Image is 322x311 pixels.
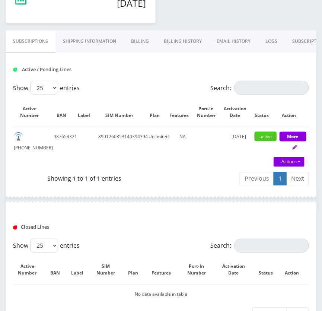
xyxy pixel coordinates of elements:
th: BAN: activate to sort column ascending [49,256,69,284]
th: Action : activate to sort column ascending [283,256,308,284]
th: Port-In Number: activate to sort column ascending [197,98,223,126]
th: Status: activate to sort column ascending [255,98,277,126]
td: [PHONE_NUMBER] [14,127,53,168]
th: Port-In Number: activate to sort column ascending [183,256,218,284]
span: active [255,132,277,141]
td: 987654321 [54,127,77,168]
th: Action: activate to sort column ascending [277,98,308,126]
img: default.png [14,132,23,142]
div: Showing 1 to 1 of 1 entries [13,171,156,183]
th: Plan: activate to sort column ascending [127,256,147,284]
th: Features: activate to sort column ascending [148,256,182,284]
a: Actions [274,157,305,167]
th: Label: activate to sort column ascending [70,256,92,284]
button: More [280,132,306,142]
label: Show entries [13,81,80,95]
th: Activation Date: activate to sort column ascending [218,256,256,284]
label: Show entries [13,239,80,253]
th: Status: activate to sort column ascending [257,256,282,284]
span: [DATE] [232,133,246,140]
td: 8901260853140394394 [98,127,148,168]
a: Subscriptions [6,31,55,53]
th: BAN: activate to sort column ascending [54,98,77,126]
th: Active Number: activate to sort column descending [14,256,48,284]
select: Showentries [30,239,58,253]
input: Search: [234,81,309,95]
a: Billing [124,31,156,52]
label: Search: [210,239,309,253]
a: EMAIL HISTORY [209,31,258,52]
a: Shipping Information [55,31,124,52]
label: Search: [210,81,309,95]
a: Billing History [156,31,209,52]
a: Next [286,172,309,186]
td: No data available in table [14,285,308,304]
th: Features: activate to sort column ascending [169,98,196,126]
select: Showentries [30,81,58,95]
th: Active Number: activate to sort column ascending [14,98,53,126]
th: Activation Date: activate to sort column ascending [224,98,254,126]
th: Label: activate to sort column ascending [78,98,98,126]
h1: Active / Pending Lines [13,67,104,72]
td: NA [169,127,196,168]
a: 1 [274,172,287,186]
img: Closed Lines [13,226,17,230]
th: SIM Number: activate to sort column ascending [93,256,126,284]
td: Unlimited [149,127,169,168]
a: Previous [240,172,274,186]
th: Plan: activate to sort column ascending [149,98,169,126]
a: LOGS [258,31,285,52]
th: SIM Number: activate to sort column ascending [98,98,148,126]
img: Active / Pending Lines [13,68,17,72]
input: Search: [234,239,309,253]
h1: Closed Lines [13,225,104,230]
